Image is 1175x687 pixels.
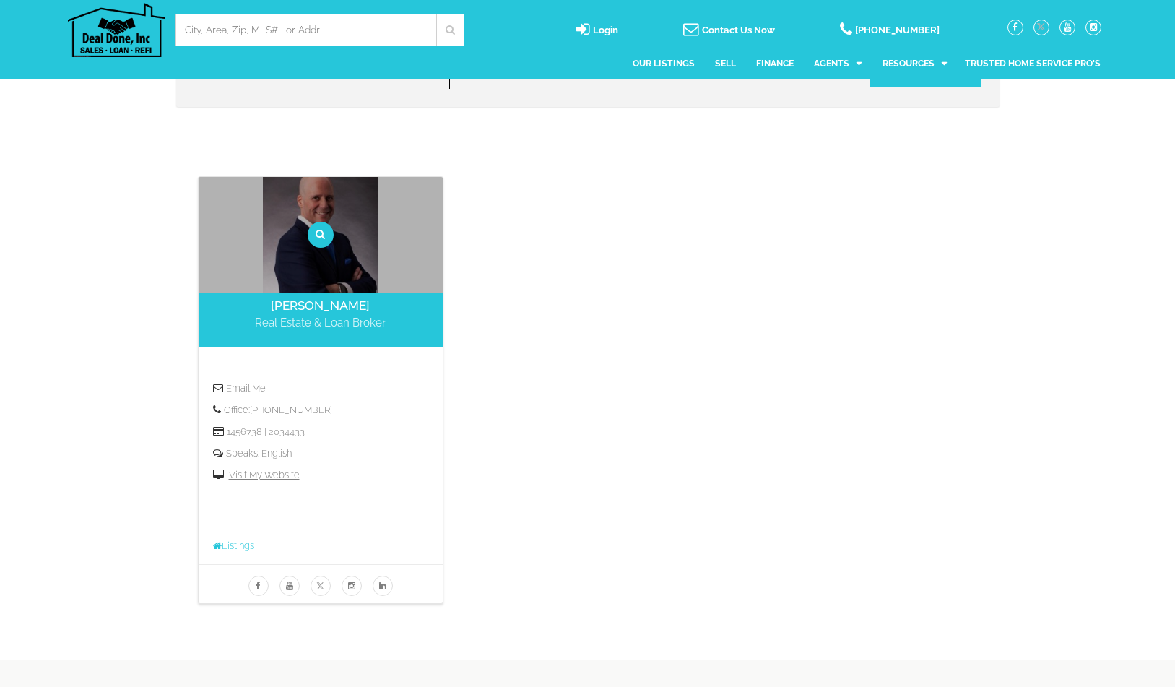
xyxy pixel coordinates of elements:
[248,576,269,596] a: facebook
[702,25,775,35] span: Contact Us Now
[342,576,362,596] a: instagram
[965,46,1101,81] a: Trusted Home Service Pro's
[576,25,618,37] a: login
[1007,21,1023,33] a: facebook
[1085,21,1101,33] a: instagram
[250,405,332,415] a: [PHONE_NUMBER]
[213,540,254,551] a: Listings
[373,576,393,596] a: linkedin
[213,317,428,334] h3: Real Estate & Loan Broker
[840,25,940,37] a: [PHONE_NUMBER]
[279,576,300,596] a: youtube
[1059,21,1075,33] a: youtube
[68,3,165,57] img: Deal Done, Inc Logo
[213,405,250,415] a: Office:
[229,470,300,480] span: Visit My Website
[199,177,443,293] a: Shane Zuspan
[756,46,794,81] a: Finance
[185,22,426,37] input: City, Area, Zip, MLS# , or Addr
[683,25,775,37] a: Contact Us Now
[593,25,618,35] span: Login
[213,470,300,480] a: Visit My Website
[213,383,266,394] a: Email Me
[271,298,370,313] a: [PERSON_NAME]
[814,46,862,81] a: Agents
[311,576,331,596] a: twitter
[715,46,736,81] a: Sell
[1033,21,1049,33] a: twitter
[213,448,292,459] a: Speaks: English
[855,25,940,35] span: [PHONE_NUMBER]
[633,46,695,81] a: Our Listings
[213,426,305,437] a: 1456738 | 2034433
[883,46,947,81] a: Resources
